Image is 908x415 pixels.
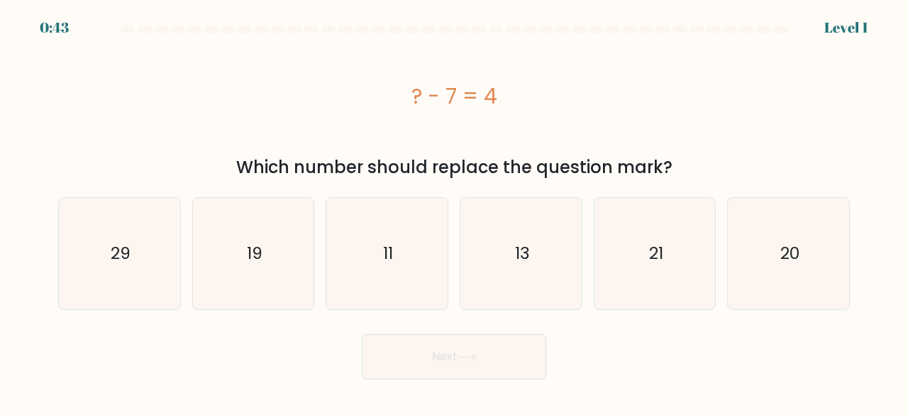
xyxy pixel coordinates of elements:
[824,17,868,38] div: Level 1
[780,242,799,265] text: 20
[111,242,131,265] text: 29
[67,155,841,180] div: Which number should replace the question mark?
[649,242,663,265] text: 21
[362,334,546,380] button: Next
[58,80,850,112] div: ? - 7 = 4
[40,17,69,38] div: 0:43
[247,242,262,265] text: 19
[383,242,393,265] text: 11
[514,242,529,265] text: 13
